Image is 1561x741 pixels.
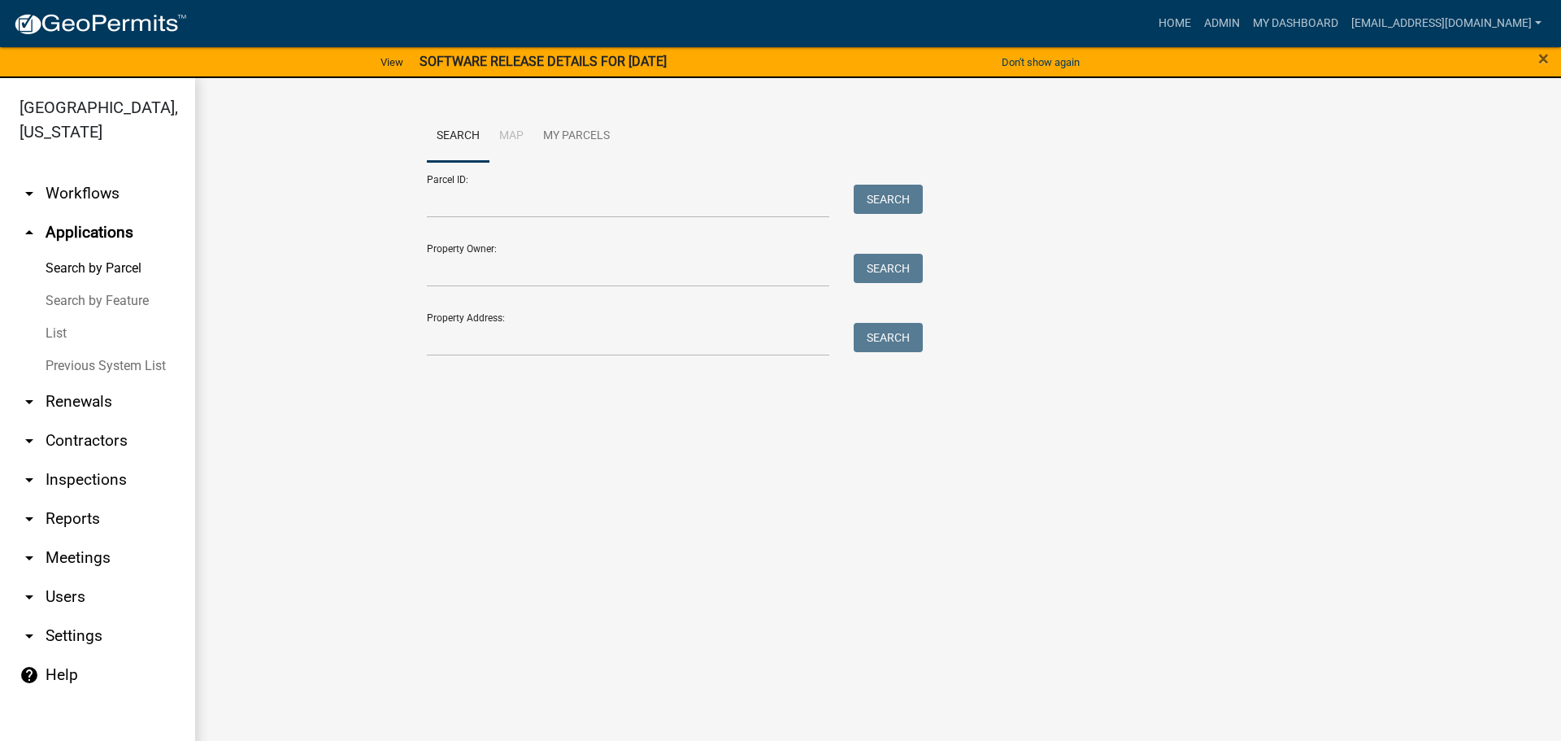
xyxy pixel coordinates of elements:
[995,49,1086,76] button: Don't show again
[20,665,39,685] i: help
[1246,8,1345,39] a: My Dashboard
[854,185,923,214] button: Search
[1198,8,1246,39] a: Admin
[854,323,923,352] button: Search
[20,223,39,242] i: arrow_drop_up
[427,111,489,163] a: Search
[374,49,410,76] a: View
[1538,47,1549,70] span: ×
[20,509,39,529] i: arrow_drop_down
[1152,8,1198,39] a: Home
[20,470,39,490] i: arrow_drop_down
[1538,49,1549,68] button: Close
[20,548,39,568] i: arrow_drop_down
[20,587,39,607] i: arrow_drop_down
[1345,8,1548,39] a: [EMAIL_ADDRESS][DOMAIN_NAME]
[420,54,667,69] strong: SOFTWARE RELEASE DETAILS FOR [DATE]
[20,184,39,203] i: arrow_drop_down
[854,254,923,283] button: Search
[20,431,39,451] i: arrow_drop_down
[20,626,39,646] i: arrow_drop_down
[533,111,620,163] a: My Parcels
[20,392,39,412] i: arrow_drop_down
